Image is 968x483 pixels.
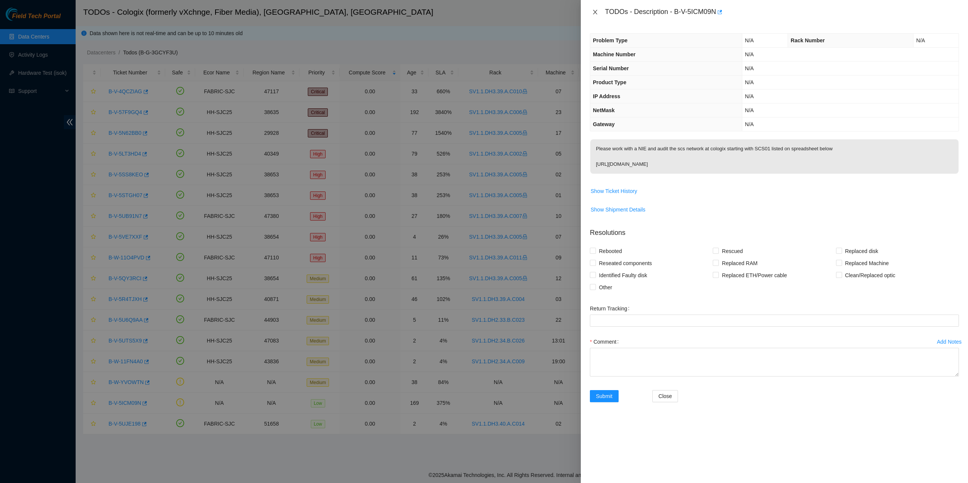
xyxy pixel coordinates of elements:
[745,93,754,99] span: N/A
[590,9,600,16] button: Close
[745,107,754,113] span: N/A
[596,392,613,400] span: Submit
[605,6,959,18] div: TODOs - Description - B-V-5ICM09N
[937,336,962,348] button: Add Notes
[842,257,892,269] span: Replaced Machine
[590,139,959,174] p: Please work with a NIE and audit the scs network at cologix starting with SCS01 listed on spreads...
[652,390,678,402] button: Close
[745,79,754,85] span: N/A
[719,245,746,257] span: Rescued
[791,37,825,43] span: Rack Number
[593,121,615,127] span: Gateway
[842,269,898,281] span: Clean/Replaced optic
[593,107,615,113] span: NetMask
[593,79,626,85] span: Product Type
[745,65,754,71] span: N/A
[593,65,629,71] span: Serial Number
[842,245,881,257] span: Replaced disk
[719,269,790,281] span: Replaced ETH/Power cable
[593,51,636,57] span: Machine Number
[593,93,620,99] span: IP Address
[596,245,625,257] span: Rebooted
[592,9,598,15] span: close
[658,392,672,400] span: Close
[590,302,633,315] label: Return Tracking
[590,204,646,216] button: Show Shipment Details
[590,348,959,377] textarea: Comment
[590,185,638,197] button: Show Ticket History
[745,121,754,127] span: N/A
[590,390,619,402] button: Submit
[596,257,655,269] span: Reseated components
[937,339,962,344] div: Add Notes
[591,205,645,214] span: Show Shipment Details
[916,37,925,43] span: N/A
[590,336,622,348] label: Comment
[719,257,760,269] span: Replaced RAM
[745,51,754,57] span: N/A
[590,222,959,238] p: Resolutions
[593,37,628,43] span: Problem Type
[596,269,650,281] span: Identified Faulty disk
[745,37,754,43] span: N/A
[596,281,615,293] span: Other
[590,315,959,327] input: Return Tracking
[591,187,637,195] span: Show Ticket History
